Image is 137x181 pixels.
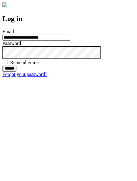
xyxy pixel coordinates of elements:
[10,60,39,65] label: Remember me
[2,2,7,7] img: logo-4e3dc11c47720685a147b03b5a06dd966a58ff35d612b21f08c02c0306f2b779.png
[2,72,47,77] a: Forgot your password?
[2,29,14,34] label: Email
[2,41,21,46] label: Password
[2,15,135,23] h2: Log in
